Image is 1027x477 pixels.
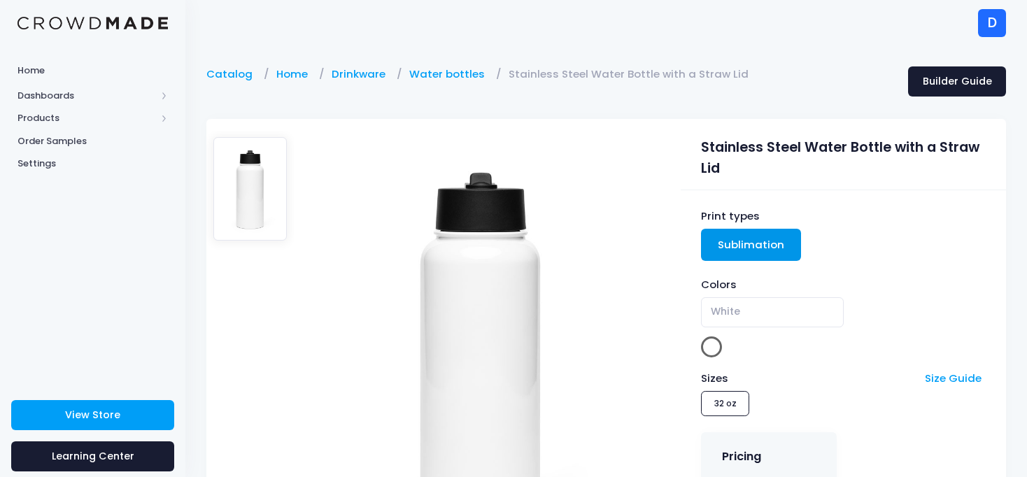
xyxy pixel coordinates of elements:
img: Logo [17,17,168,30]
a: Home [276,66,315,82]
a: Drinkware [332,66,392,82]
div: Colors [701,277,985,292]
a: Size Guide [925,371,982,385]
a: Sublimation [701,229,801,261]
a: Water bottles [409,66,492,82]
div: Sizes [695,371,918,386]
span: Settings [17,157,168,171]
span: White [701,297,843,327]
h4: Pricing [722,450,761,464]
span: Home [17,64,168,78]
span: Products [17,111,156,125]
div: Print types [701,208,985,224]
span: Dashboards [17,89,156,103]
div: Stainless Steel Water Bottle with a Straw Lid [701,131,985,178]
a: Learning Center [11,441,174,471]
span: Learning Center [52,449,134,463]
a: Builder Guide [908,66,1006,97]
span: White [711,304,740,319]
div: D [978,9,1006,37]
a: Catalog [206,66,260,82]
a: View Store [11,400,174,430]
a: Stainless Steel Water Bottle with a Straw Lid [509,66,756,82]
span: View Store [65,408,120,422]
span: Order Samples [17,134,168,148]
